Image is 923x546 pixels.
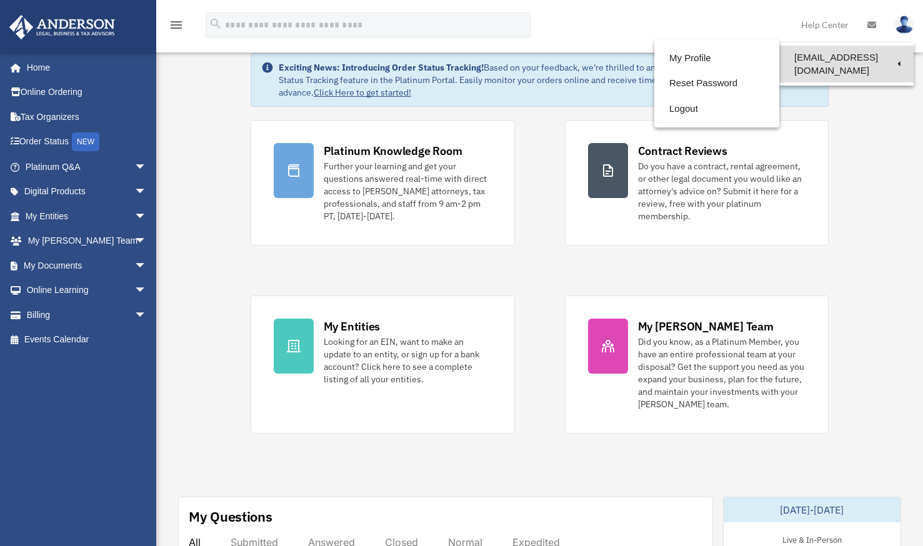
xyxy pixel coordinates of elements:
[324,160,492,222] div: Further your learning and get your questions answered real-time with direct access to [PERSON_NAM...
[251,295,515,434] a: My Entities Looking for an EIN, want to make an update to an entity, or sign up for a bank accoun...
[134,253,159,279] span: arrow_drop_down
[654,71,779,96] a: Reset Password
[72,132,99,151] div: NEW
[9,179,166,204] a: Digital Productsarrow_drop_down
[9,253,166,278] a: My Documentsarrow_drop_down
[279,62,484,73] strong: Exciting News: Introducing Order Status Tracking!
[134,302,159,328] span: arrow_drop_down
[9,302,166,327] a: Billingarrow_drop_down
[324,143,462,159] div: Platinum Knowledge Room
[134,229,159,254] span: arrow_drop_down
[9,204,166,229] a: My Entitiesarrow_drop_down
[9,80,166,105] a: Online Ordering
[638,143,727,159] div: Contract Reviews
[9,104,166,129] a: Tax Organizers
[9,327,166,352] a: Events Calendar
[724,497,901,522] div: [DATE]-[DATE]
[779,46,914,82] a: [EMAIL_ADDRESS][DOMAIN_NAME]
[209,17,222,31] i: search
[134,204,159,229] span: arrow_drop_down
[9,129,166,155] a: Order StatusNEW
[134,179,159,205] span: arrow_drop_down
[314,87,411,98] a: Click Here to get started!
[638,335,806,410] div: Did you know, as a Platinum Member, you have an entire professional team at your disposal? Get th...
[279,61,819,99] div: Based on your feedback, we're thrilled to announce the launch of our new Order Status Tracking fe...
[251,120,515,246] a: Platinum Knowledge Room Further your learning and get your questions answered real-time with dire...
[6,15,119,39] img: Anderson Advisors Platinum Portal
[9,278,166,303] a: Online Learningarrow_drop_down
[189,507,272,526] div: My Questions
[9,154,166,179] a: Platinum Q&Aarrow_drop_down
[638,319,774,334] div: My [PERSON_NAME] Team
[169,17,184,32] i: menu
[9,229,166,254] a: My [PERSON_NAME] Teamarrow_drop_down
[9,55,159,80] a: Home
[134,278,159,304] span: arrow_drop_down
[654,46,779,71] a: My Profile
[324,335,492,385] div: Looking for an EIN, want to make an update to an entity, or sign up for a bank account? Click her...
[895,16,914,34] img: User Pic
[134,154,159,180] span: arrow_drop_down
[565,295,829,434] a: My [PERSON_NAME] Team Did you know, as a Platinum Member, you have an entire professional team at...
[772,532,852,545] div: Live & In-Person
[169,22,184,32] a: menu
[565,120,829,246] a: Contract Reviews Do you have a contract, rental agreement, or other legal document you would like...
[654,96,779,122] a: Logout
[324,319,380,334] div: My Entities
[638,160,806,222] div: Do you have a contract, rental agreement, or other legal document you would like an attorney's ad...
